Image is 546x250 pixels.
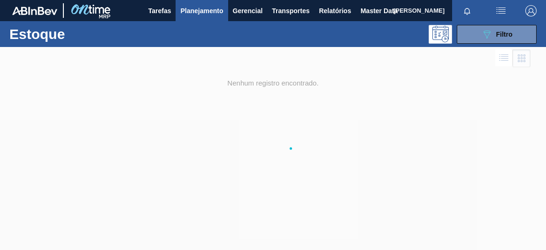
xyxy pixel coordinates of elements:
[148,5,171,16] span: Tarefas
[319,5,351,16] span: Relatórios
[429,25,452,44] div: Pogramando: nenhum usuário selecionado
[9,29,136,39] h1: Estoque
[12,7,57,15] img: TNhmsLtSVTkK8tSr43FrP2fwEKptu5GPRR3wAAAABJRU5ErkJggg==
[496,31,513,38] span: Filtro
[233,5,263,16] span: Gerencial
[452,4,482,17] button: Notificações
[495,5,507,16] img: userActions
[361,5,398,16] span: Master Data
[272,5,309,16] span: Transportes
[525,5,537,16] img: Logout
[457,25,537,44] button: Filtro
[180,5,223,16] span: Planejamento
